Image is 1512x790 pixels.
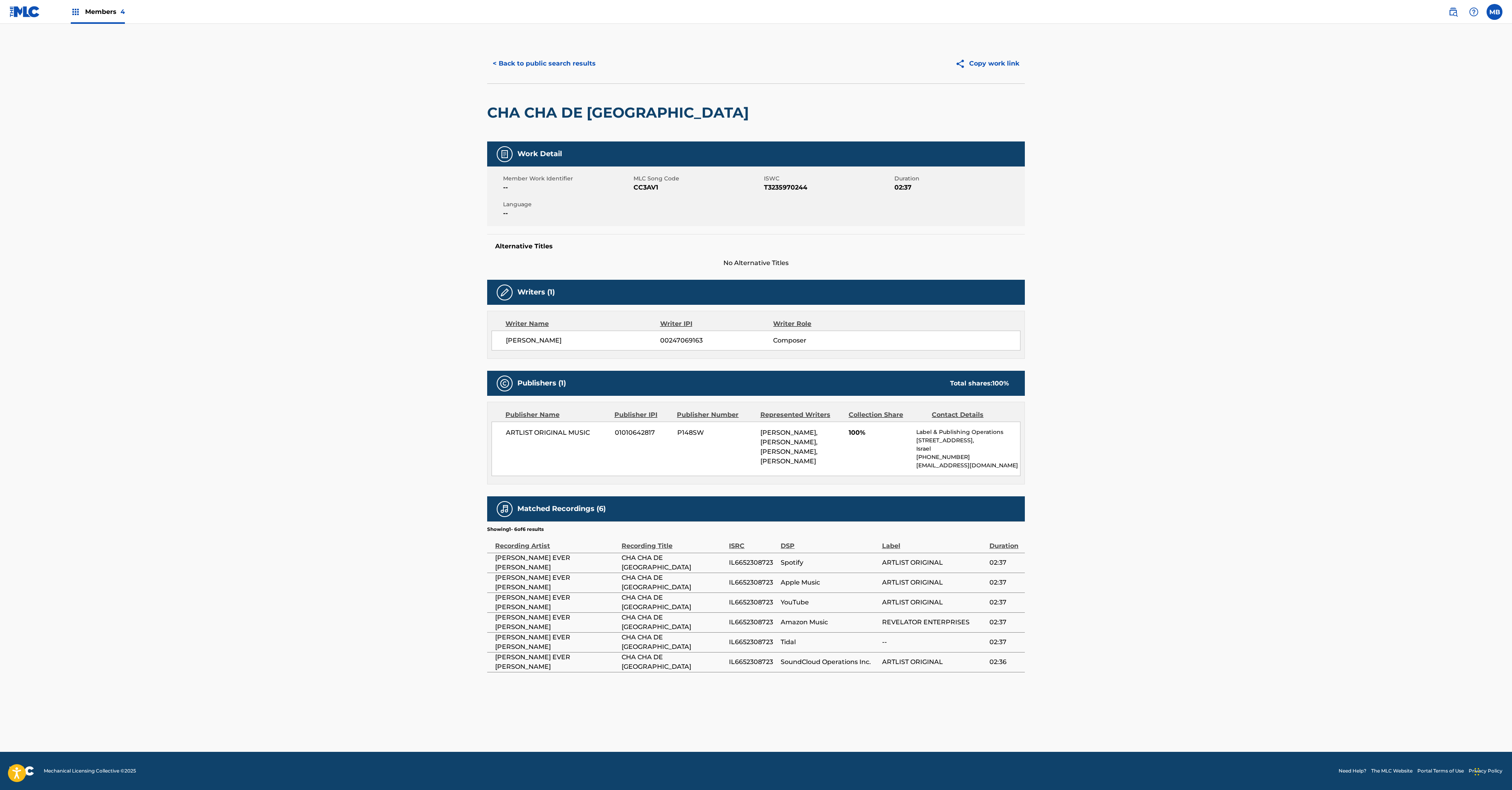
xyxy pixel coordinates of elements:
div: Publisher IPI [614,410,671,420]
span: CHA CHA DE [GEOGRAPHIC_DATA] [622,573,725,592]
span: [PERSON_NAME] EVER [PERSON_NAME] [495,593,618,612]
span: -- [503,183,632,192]
span: Member Work Identifier [503,174,632,183]
span: ARTLIST ORIGINAL MUSIC [506,428,609,438]
button: Copy work link [950,54,1025,74]
span: ARTLIST ORIGINAL [882,657,985,667]
p: Label & Publishing Operations [916,428,1020,436]
span: 00247069163 [660,336,773,345]
span: 02:37 [989,558,1021,567]
span: 02:36 [989,657,1021,667]
span: Language [503,200,632,209]
span: -- [503,209,632,218]
span: Spotify [781,558,878,567]
span: ARTLIST ORIGINAL [882,558,985,567]
span: P148SW [677,428,754,438]
div: Recording Title [622,533,725,551]
div: Drag [1475,760,1479,784]
img: MLC Logo [10,6,40,17]
a: Portal Terms of Use [1417,767,1464,775]
p: Showing 1 - 6 of 6 results [487,526,544,533]
span: -- [882,637,985,647]
div: Recording Artist [495,533,618,551]
iframe: Chat Widget [1472,752,1512,790]
span: YouTube [781,598,878,607]
div: Duration [989,533,1021,551]
span: IL6652308723 [729,657,777,667]
span: MLC Song Code [634,174,762,183]
span: Tidal [781,637,878,647]
button: < Back to public search results [487,54,601,74]
img: Matched Recordings [500,504,509,514]
h5: Work Detail [517,149,562,159]
h5: Matched Recordings (6) [517,504,606,513]
img: help [1469,7,1479,17]
span: CC3AV1 [634,183,762,192]
span: 4 [120,8,125,15]
span: T3235970244 [764,183,892,192]
h5: Alternative Titles [495,242,1017,250]
span: CHA CHA DE [GEOGRAPHIC_DATA] [622,553,725,572]
span: 02:37 [989,618,1021,627]
a: Need Help? [1339,767,1366,775]
span: No Alternative Titles [487,258,1025,268]
span: [PERSON_NAME] EVER [PERSON_NAME] [495,573,618,592]
span: CHA CHA DE [GEOGRAPHIC_DATA] [622,613,725,632]
span: Composer [773,336,876,345]
span: CHA CHA DE [GEOGRAPHIC_DATA] [622,653,725,672]
img: search [1448,7,1458,17]
span: IL6652308723 [729,578,777,587]
img: Copy work link [955,59,969,69]
span: CHA CHA DE [GEOGRAPHIC_DATA] [622,633,725,652]
div: Label [882,533,985,551]
span: 02:37 [989,637,1021,647]
h2: CHA CHA DE [GEOGRAPHIC_DATA] [487,104,753,122]
span: IL6652308723 [729,598,777,607]
span: [PERSON_NAME] EVER [PERSON_NAME] [495,653,618,672]
div: Represented Writers [760,410,843,420]
span: 02:37 [989,578,1021,587]
div: ISRC [729,533,777,551]
h5: Publishers (1) [517,379,566,388]
span: Amazon Music [781,618,878,627]
span: Mechanical Licensing Collective © 2025 [44,767,136,775]
span: ARTLIST ORIGINAL [882,578,985,587]
a: Public Search [1445,4,1461,20]
div: Collection Share [849,410,926,420]
span: [PERSON_NAME] EVER [PERSON_NAME] [495,553,618,572]
div: Writer IPI [660,319,773,329]
span: Duration [894,174,1023,183]
div: Help [1466,4,1482,20]
img: Publishers [500,379,509,388]
img: logo [10,766,34,776]
span: ARTLIST ORIGINAL [882,598,985,607]
p: [PHONE_NUMBER] [916,453,1020,461]
img: Top Rightsholders [71,7,80,17]
img: Writers [500,288,509,297]
h5: Writers (1) [517,288,555,297]
div: Publisher Name [505,410,608,420]
span: 01010642817 [615,428,671,438]
span: Apple Music [781,578,878,587]
span: [PERSON_NAME] [506,336,660,345]
a: Privacy Policy [1469,767,1502,775]
div: User Menu [1487,4,1502,20]
span: SoundCloud Operations Inc. [781,657,878,667]
span: ISWC [764,174,892,183]
div: Total shares: [950,379,1009,388]
span: 02:37 [989,598,1021,607]
div: Writer Name [505,319,660,329]
p: [EMAIL_ADDRESS][DOMAIN_NAME] [916,461,1020,470]
p: [STREET_ADDRESS], [916,436,1020,445]
span: IL6652308723 [729,618,777,627]
span: IL6652308723 [729,637,777,647]
div: DSP [781,533,878,551]
p: Israel [916,445,1020,453]
span: REVELATOR ENTERPRISES [882,618,985,627]
span: [PERSON_NAME], [PERSON_NAME], [PERSON_NAME], [PERSON_NAME] [760,429,818,465]
span: 100% [849,428,910,438]
iframe: Resource Center [1489,575,1512,646]
span: [PERSON_NAME] EVER [PERSON_NAME] [495,633,618,652]
span: Members [85,7,125,16]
